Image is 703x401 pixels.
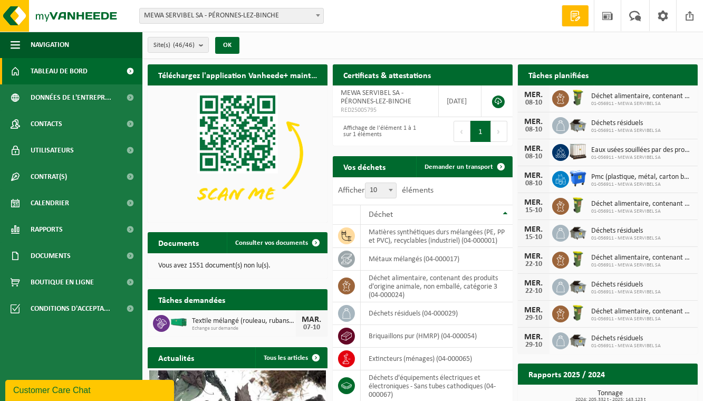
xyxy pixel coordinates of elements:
[591,289,661,295] span: 01-056911 - MEWA SERVIBEL SA
[361,271,513,302] td: déchet alimentaire, contenant des produits d'origine animale, non emballé, catégorie 3 (04-000024)
[470,121,491,142] button: 1
[31,269,94,295] span: Boutique en ligne
[148,85,328,221] img: Download de VHEPlus App
[591,155,692,161] span: 01-056911 - MEWA SERVIBEL SA
[523,225,544,234] div: MER.
[369,211,393,219] span: Déchet
[518,364,615,384] h2: Rapports 2025 / 2024
[523,306,544,314] div: MER.
[569,116,587,133] img: WB-5000-GAL-GY-01
[215,37,239,54] button: OK
[591,208,692,215] span: 01-056911 - MEWA SERVIBEL SA
[523,91,544,99] div: MER.
[569,89,587,107] img: WB-0060-HPE-GN-50
[523,341,544,349] div: 29-10
[523,288,544,295] div: 22-10
[173,42,195,49] count: (46/46)
[338,120,418,143] div: Affichage de l'élément 1 à 1 sur 1 éléments
[569,331,587,349] img: WB-5000-GAL-GY-01
[361,225,513,248] td: matières synthétiques durs mélangées (PE, PP et PVC), recyclables (industriel) (04-000001)
[31,111,62,137] span: Contacts
[333,156,396,177] h2: Vos déchets
[425,164,493,170] span: Demander un transport
[591,281,661,289] span: Déchets résiduels
[523,153,544,160] div: 08-10
[569,304,587,322] img: WB-0060-HPE-GN-50
[139,8,324,24] span: MEWA SERVIBEL SA - PÉRONNES-LEZ-BINCHE
[523,180,544,187] div: 08-10
[153,37,195,53] span: Site(s)
[148,347,205,368] h2: Actualités
[591,200,692,208] span: Déchet alimentaire, contenant des produits d'origine animale, non emballé, catég...
[523,279,544,288] div: MER.
[31,295,110,322] span: Conditions d'accepta...
[148,64,328,85] h2: Téléchargez l'application Vanheede+ maintenant!
[591,262,692,269] span: 01-056911 - MEWA SERVIBEL SA
[416,156,512,177] a: Demander un transport
[523,171,544,180] div: MER.
[523,333,544,341] div: MER.
[140,8,323,23] span: MEWA SERVIBEL SA - PÉRONNES-LEZ-BINCHE
[591,235,661,242] span: 01-056911 - MEWA SERVIBEL SA
[591,343,661,349] span: 01-056911 - MEWA SERVIBEL SA
[523,99,544,107] div: 08-10
[170,318,188,327] img: HK-XR-30-GN-00
[591,335,661,343] span: Déchets résiduels
[569,223,587,241] img: WB-5000-GAL-GY-01
[31,243,71,269] span: Documents
[439,85,481,117] td: [DATE]
[301,324,322,331] div: 07-10
[591,227,661,235] span: Déchets résiduels
[31,190,69,216] span: Calendrier
[361,302,513,325] td: déchets résiduels (04-000029)
[591,119,661,128] span: Déchets résiduels
[361,248,513,271] td: métaux mélangés (04-000017)
[591,101,692,107] span: 01-056911 - MEWA SERVIBEL SA
[361,348,513,370] td: extincteurs (ménages) (04-000065)
[158,262,317,270] p: Vous avez 1551 document(s) non lu(s).
[523,126,544,133] div: 08-10
[5,378,176,401] iframe: chat widget
[255,347,326,368] a: Tous les articles
[31,137,74,164] span: Utilisateurs
[192,326,296,332] span: Echange sur demande
[523,314,544,322] div: 29-10
[31,58,88,84] span: Tableau de bord
[31,32,69,58] span: Navigation
[591,146,692,155] span: Eaux usées souillées par des produits dangereux
[491,121,507,142] button: Next
[148,232,209,253] h2: Documents
[361,325,513,348] td: briquaillons pur (HMRP) (04-000054)
[227,232,326,253] a: Consulter vos documents
[365,183,397,198] span: 10
[591,182,692,188] span: 01-056911 - MEWA SERVIBEL SA
[569,196,587,214] img: WB-0060-HPE-GN-50
[591,128,661,134] span: 01-056911 - MEWA SERVIBEL SA
[341,89,411,106] span: MEWA SERVIBEL SA - PÉRONNES-LEZ-BINCHE
[301,316,322,324] div: MAR.
[518,64,599,85] h2: Tâches planifiées
[365,183,396,198] span: 10
[523,261,544,268] div: 22-10
[31,216,63,243] span: Rapports
[569,250,587,268] img: WB-0060-HPE-GN-50
[569,142,587,160] img: PB-IC-1000-HPE-00-01
[523,118,544,126] div: MER.
[523,234,544,241] div: 15-10
[523,145,544,153] div: MER.
[148,37,209,53] button: Site(s)(46/46)
[235,240,308,246] span: Consulter vos documents
[338,186,434,195] label: Afficher éléments
[591,254,692,262] span: Déchet alimentaire, contenant des produits d'origine animale, non emballé, catég...
[31,164,67,190] span: Contrat(s)
[192,317,296,326] span: Textile mélangé (rouleau, rubans), non recyclable
[523,207,544,214] div: 15-10
[333,64,441,85] h2: Certificats & attestations
[454,121,470,142] button: Previous
[569,277,587,295] img: WB-5000-GAL-GY-01
[341,106,430,114] span: RED25005795
[31,84,111,111] span: Données de l'entrepr...
[148,289,236,310] h2: Tâches demandées
[591,316,692,322] span: 01-056911 - MEWA SERVIBEL SA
